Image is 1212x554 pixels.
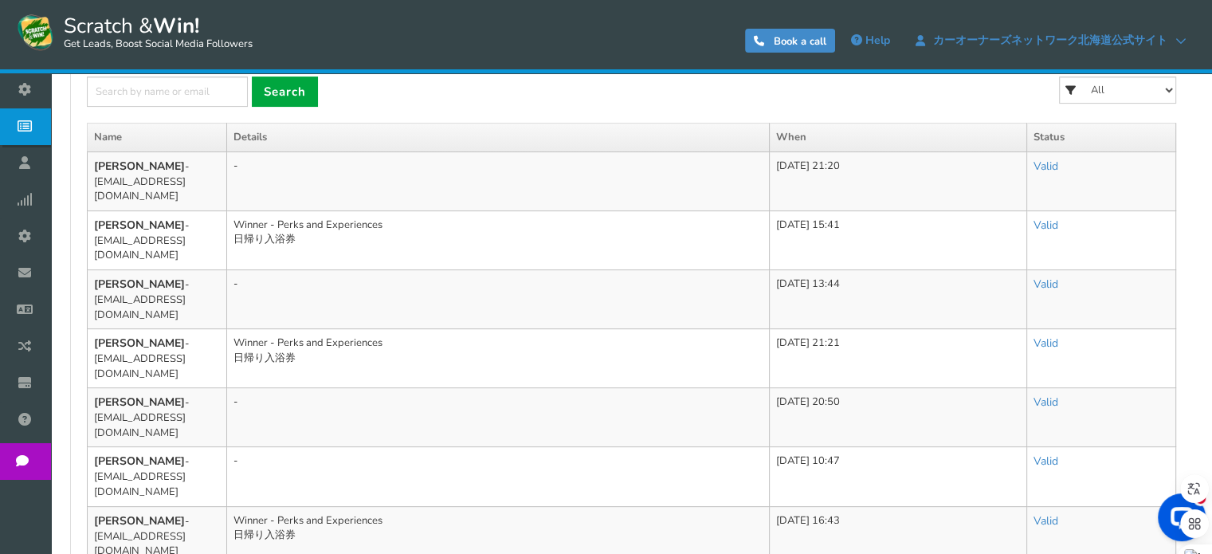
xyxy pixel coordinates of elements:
img: Scratch and Win [16,12,56,52]
td: - [EMAIL_ADDRESS][DOMAIN_NAME] [88,447,227,506]
td: - [227,447,770,506]
th: Name [88,124,227,152]
td: - [227,388,770,447]
iframe: LiveChat chat widget [1145,487,1212,554]
a: Scratch &Win! Get Leads, Boost Social Media Followers [16,12,253,52]
a: Valid [1034,277,1058,292]
td: Winner - Perks and Experiences 日帰り入浴券 [227,329,770,388]
th: When [769,124,1027,152]
td: [DATE] 21:20 [769,151,1027,210]
a: Valid [1034,454,1058,469]
b: [PERSON_NAME] [94,218,185,233]
img: logo_orange.svg [25,26,38,38]
img: tab_domain_overview_orange.svg [54,94,67,107]
div: ドメイン概要 [72,96,133,106]
b: [PERSON_NAME] [94,336,185,351]
td: - [EMAIL_ADDRESS][DOMAIN_NAME] [88,270,227,329]
td: [DATE] 10:47 [769,447,1027,506]
span: Scratch & [56,12,253,52]
img: tab_keywords_by_traffic_grey.svg [167,94,180,107]
th: Details [227,124,770,152]
td: - [EMAIL_ADDRESS][DOMAIN_NAME] [88,329,227,388]
a: Search [252,77,318,107]
a: Valid [1034,336,1058,351]
a: Help [843,28,898,53]
small: Get Leads, Boost Social Media Followers [64,38,253,51]
a: Valid [1034,395,1058,410]
input: Search by name or email [87,77,248,107]
span: カーオーナーズネットワーク北海道公式サイト [925,34,1175,47]
a: Valid [1034,513,1058,528]
td: [DATE] 21:21 [769,329,1027,388]
td: - [227,270,770,329]
td: Winner - Perks and Experiences 日帰り入浴券 [227,210,770,269]
td: [DATE] 20:50 [769,388,1027,447]
td: - [EMAIL_ADDRESS][DOMAIN_NAME] [88,388,227,447]
div: v 4.0.25 [45,26,78,38]
b: [PERSON_NAME] [94,159,185,174]
a: Valid [1034,159,1058,174]
b: [PERSON_NAME] [94,395,185,410]
a: Valid [1034,218,1058,233]
a: Book a call [745,29,835,53]
td: - [EMAIL_ADDRESS][DOMAIN_NAME] [88,151,227,210]
th: Status [1027,124,1176,152]
img: website_grey.svg [25,41,38,56]
b: [PERSON_NAME] [94,277,185,292]
b: [PERSON_NAME] [94,513,185,528]
strong: Win! [153,12,199,40]
div: キーワード流入 [185,96,257,106]
td: [DATE] 15:41 [769,210,1027,269]
span: Book a call [774,34,826,49]
div: ドメイン: [DOMAIN_NAME] [41,41,184,56]
span: Help [865,33,890,48]
td: [DATE] 13:44 [769,270,1027,329]
td: - [EMAIL_ADDRESS][DOMAIN_NAME] [88,210,227,269]
b: [PERSON_NAME] [94,454,185,469]
td: - [227,151,770,210]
